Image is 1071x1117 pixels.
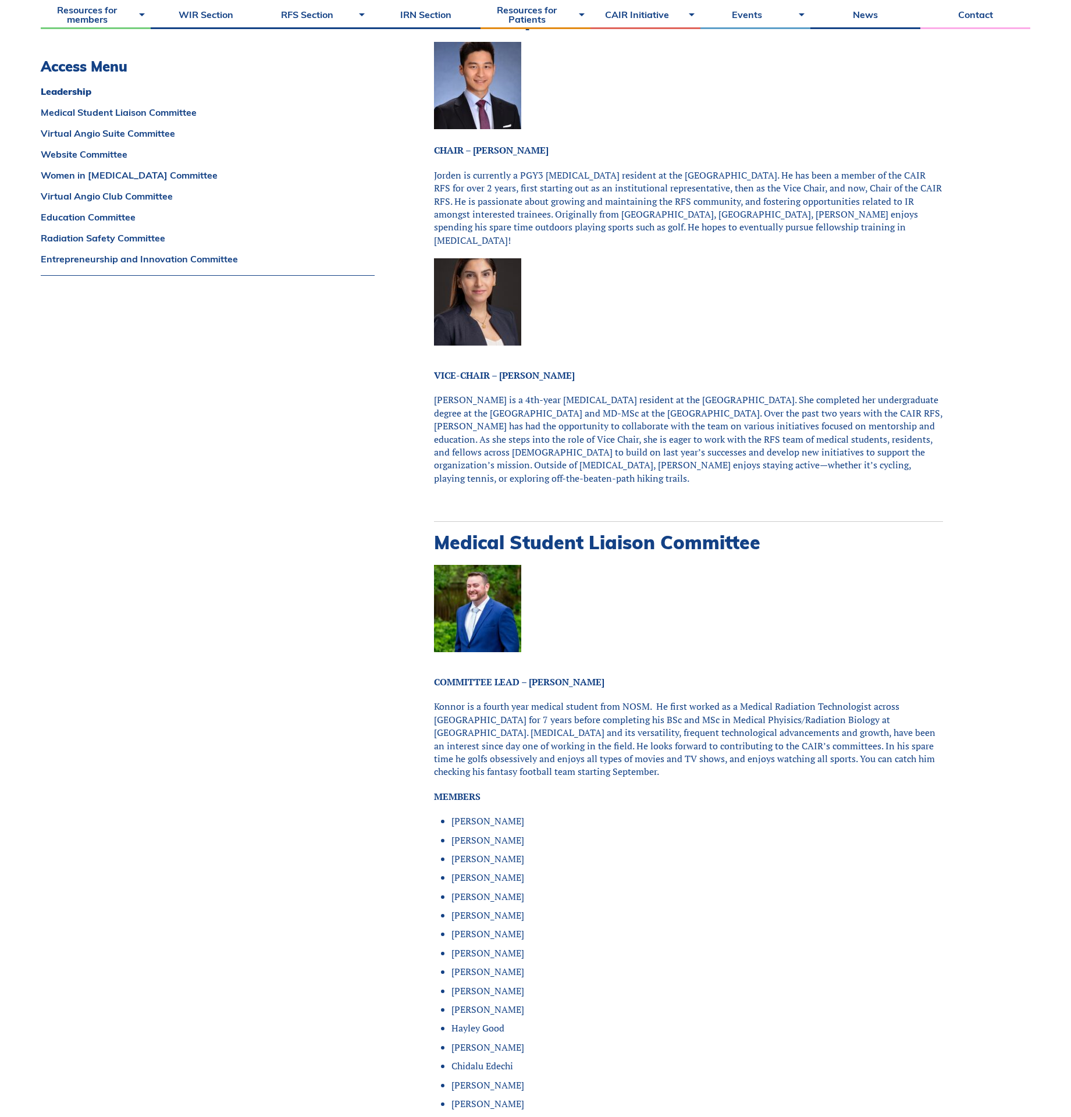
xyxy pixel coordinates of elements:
[434,790,481,803] strong: MEMBERS
[434,369,575,382] strong: VICE-CHAIR – [PERSON_NAME]
[41,129,375,138] a: Virtual Angio Suite Committee
[41,170,375,180] a: Women in [MEDICAL_DATA] Committee
[451,984,943,997] li: [PERSON_NAME]
[434,393,942,484] span: [PERSON_NAME] is a 4th-year [MEDICAL_DATA] resident at the [GEOGRAPHIC_DATA]. She completed her u...
[434,144,549,156] strong: CHAIR – [PERSON_NAME]
[41,233,375,243] a: Radiation Safety Committee
[41,108,375,117] a: Medical Student Liaison Committee
[41,58,375,75] h3: Access Menu
[434,8,943,30] h2: Leadership
[41,254,375,264] a: Entrepreneurship and Innovation Committee
[41,87,375,96] a: Leadership
[434,675,604,688] strong: COMMITTEE LEAD – [PERSON_NAME]
[451,814,943,827] li: [PERSON_NAME]
[451,1059,943,1072] li: Chidalu Edechi
[41,150,375,159] a: Website Committee
[434,700,943,778] p: Konnor is a fourth year medical student from NOSM. He first worked as a Medical Radiation Technol...
[41,191,375,201] a: Virtual Angio Club Committee
[451,1022,943,1034] li: Hayley Good
[451,1003,943,1016] li: [PERSON_NAME]
[451,1079,943,1091] li: [PERSON_NAME]
[451,927,943,940] li: [PERSON_NAME]
[451,852,943,865] li: [PERSON_NAME]
[41,212,375,222] a: Education Committee
[451,1041,943,1054] li: [PERSON_NAME]
[451,909,943,922] li: [PERSON_NAME]
[451,947,943,959] li: [PERSON_NAME]
[451,890,943,903] li: [PERSON_NAME]
[451,834,943,846] li: [PERSON_NAME]
[451,871,943,884] li: [PERSON_NAME]
[451,965,943,978] li: [PERSON_NAME]
[434,531,943,553] h2: Medical Student Liaison Committee
[451,1097,943,1110] li: [PERSON_NAME]
[434,169,942,247] span: Jorden is currently a PGY3 [MEDICAL_DATA] resident at the [GEOGRAPHIC_DATA]. He has been a member...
